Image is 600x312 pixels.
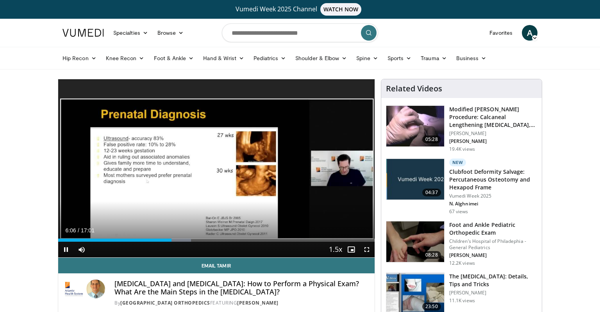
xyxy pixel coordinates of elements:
a: Pediatrics [249,50,291,66]
button: Enable picture-in-picture mode [343,242,359,257]
h3: Clubfoot Deformity Salvage: Percutaneous Osteotomy and Hexapod Frame [449,168,537,191]
p: [PERSON_NAME] [449,138,537,144]
span: / [78,227,79,234]
input: Search topics, interventions [222,23,378,42]
a: Hand & Wrist [198,50,249,66]
a: [PERSON_NAME] [237,300,279,306]
p: Children’s Hospital of Philadephia - General Pediatrics [449,238,537,251]
span: 6:06 [65,227,76,234]
h4: [MEDICAL_DATA] and [MEDICAL_DATA]: How to Perform a Physical Exam? What Are the Main Steps in the... [114,280,368,296]
a: Trauma [416,50,452,66]
p: 12.2K views [449,260,475,266]
p: [PERSON_NAME] [449,130,537,137]
a: [GEOGRAPHIC_DATA] Orthopedics [120,300,210,306]
h4: Related Videos [386,84,442,93]
p: [PERSON_NAME] [449,252,537,259]
p: 11.1K views [449,298,475,304]
span: 04:37 [422,189,441,196]
a: Business [452,50,491,66]
h3: Modified [PERSON_NAME] Procedure: Calcaneal Lengthening [MEDICAL_DATA], Modified … [449,105,537,129]
a: Hip Recon [58,50,101,66]
p: 19.4K views [449,146,475,152]
a: 04:37 New Clubfoot Deformity Salvage: Percutaneous Osteotomy and Hexapod Frame Vumedi Week 2025 N... [386,159,537,215]
div: By FEATURING [114,300,368,307]
span: 23:50 [422,303,441,310]
a: 08:28 Foot and Ankle Pediatric Orthopedic Exam Children’s Hospital of Philadephia - General Pedia... [386,221,537,266]
a: A [522,25,537,41]
a: Spine [352,50,382,66]
span: 05:28 [422,135,441,143]
a: Favorites [485,25,517,41]
img: a1f7088d-36b4-440d-94a7-5073d8375fe0.150x105_q85_crop-smart_upscale.jpg [386,221,444,262]
p: N. Alghnimei [449,201,537,207]
p: Vumedi Week 2025 [449,193,537,199]
img: VuMedi Logo [62,29,104,37]
p: New [449,159,466,166]
a: Email Tamir [58,258,375,273]
span: WATCH NOW [320,3,362,16]
video-js: Video Player [58,79,375,258]
button: Fullscreen [359,242,375,257]
button: Pause [58,242,74,257]
a: Knee Recon [101,50,149,66]
span: 08:28 [422,251,441,259]
a: Vumedi Week 2025 ChannelWATCH NOW [64,3,536,16]
p: [PERSON_NAME] [449,290,537,296]
div: Progress Bar [58,239,375,242]
a: Sports [383,50,416,66]
a: Foot & Ankle [149,50,199,66]
h3: The [MEDICAL_DATA]: Details, Tips and Tricks [449,273,537,288]
img: 5b0d37f6-3449-41eb-8440-88d3f0623661.150x105_q85_crop-smart_upscale.jpg [386,106,444,146]
button: Playback Rate [328,242,343,257]
a: Shoulder & Elbow [291,50,352,66]
img: eac686f8-b057-4449-a6dc-a95ca058fbc7.jpg.150x105_q85_crop-smart_upscale.jpg [386,159,444,200]
a: Browse [153,25,189,41]
p: 67 views [449,209,468,215]
h3: Foot and Ankle Pediatric Orthopedic Exam [449,221,537,237]
a: Specialties [109,25,153,41]
img: Avatar [86,280,105,298]
span: 17:01 [81,227,95,234]
img: Morristown Medical Center Orthopedics [64,280,83,298]
a: 05:28 Modified [PERSON_NAME] Procedure: Calcaneal Lengthening [MEDICAL_DATA], Modified … [PERSON_... [386,105,537,152]
button: Mute [74,242,89,257]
